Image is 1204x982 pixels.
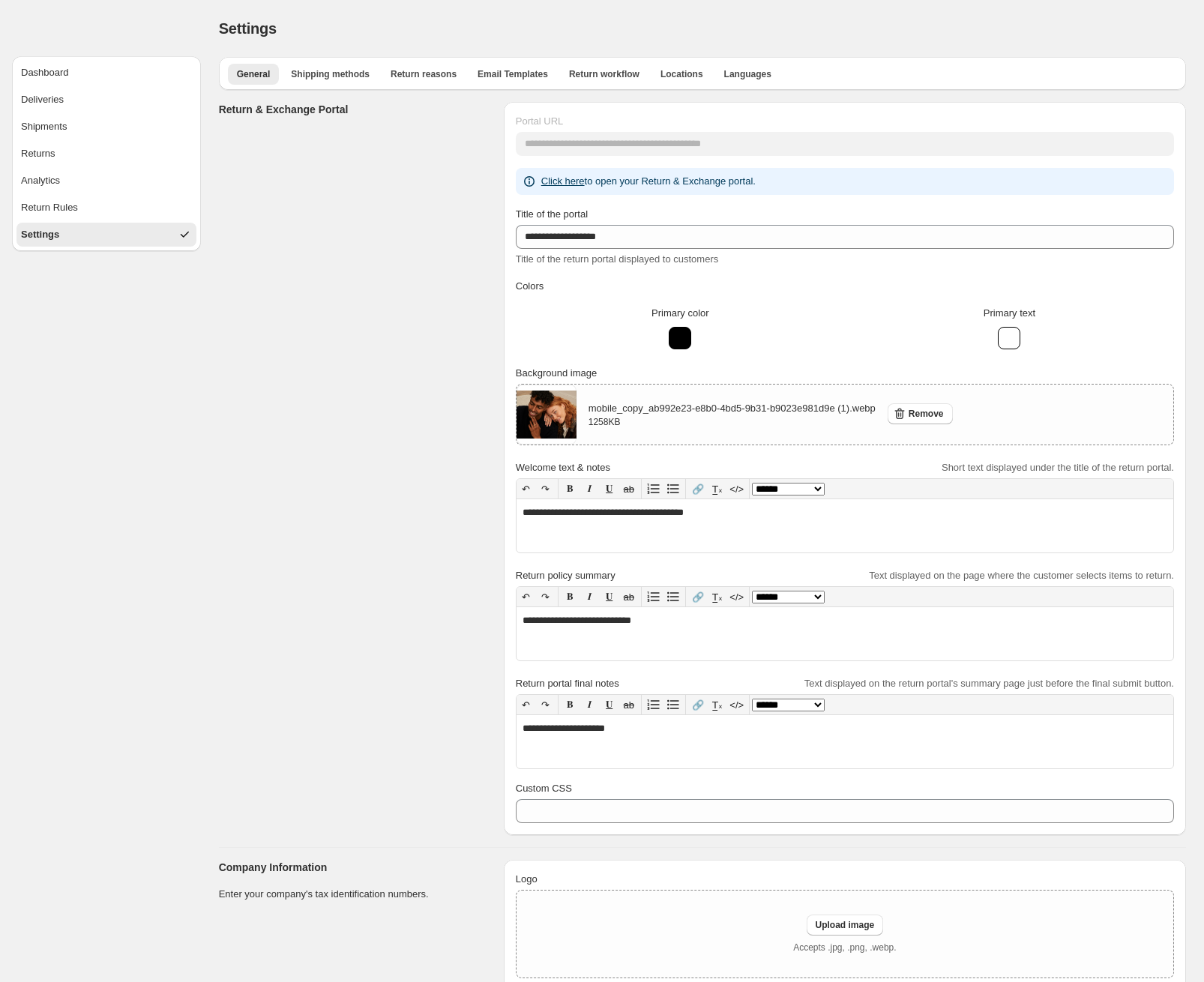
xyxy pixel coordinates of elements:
[619,695,639,714] button: ab
[569,68,639,80] span: Return workflow
[536,587,556,606] button: ↷
[517,479,536,498] button: ↶
[516,678,619,689] span: Return portal final notes
[624,699,634,711] s: ab
[21,227,59,242] div: Settings
[16,142,196,166] button: Returns
[807,915,884,936] button: Upload image
[688,695,708,714] button: 🔗
[600,695,619,714] button: 𝐔
[16,88,196,112] button: Deliveries
[219,20,277,37] span: Settings
[16,223,196,247] button: Settings
[644,587,663,606] button: Numbered list
[561,479,580,498] button: 𝐁
[619,479,639,498] button: ab
[580,587,600,606] button: 𝑰
[516,253,718,265] span: Title of the return portal displayed to customers
[219,860,492,875] h3: Company Information
[816,919,875,931] span: Upload image
[606,483,612,494] span: 𝐔
[589,401,876,428] div: mobile_copy_ab992e23-e8b0-4bd5-9b31-b9023e981d9e (1).webp
[724,68,771,80] span: Languages
[536,479,556,498] button: ↷
[21,119,67,134] div: Shipments
[727,587,747,606] button: </>
[708,587,727,606] button: T̲ₓ
[536,695,556,714] button: ↷
[541,175,756,187] span: to open your Return & Exchange portal.
[624,484,634,495] s: ab
[21,92,64,107] div: Deliveries
[517,587,536,606] button: ↶
[663,587,683,606] button: Bullet list
[606,699,612,710] span: 𝐔
[561,587,580,606] button: 𝐁
[21,65,69,80] div: Dashboard
[869,570,1174,581] span: Text displayed on the page where the customer selects items to return.
[21,146,55,161] div: Returns
[651,307,709,319] span: Primary color
[793,942,896,954] p: Accepts .jpg, .png, .webp.
[580,479,600,498] button: 𝑰
[391,68,457,80] span: Return reasons
[580,695,600,714] button: 𝑰
[619,587,639,606] button: ab
[644,695,663,714] button: Numbered list
[804,678,1174,689] span: Text displayed on the return portal's summary page just before the final submit button.
[541,175,585,187] a: Click here
[21,200,78,215] div: Return Rules
[644,479,663,498] button: Numbered list
[219,887,492,902] p: Enter your company's tax identification numbers.
[909,408,944,420] span: Remove
[942,462,1174,473] span: Short text displayed under the title of the return portal.
[478,68,548,80] span: Email Templates
[516,462,610,473] span: Welcome text & notes
[600,479,619,498] button: 𝐔
[589,416,876,428] p: 1258 KB
[16,61,196,85] button: Dashboard
[984,307,1035,319] span: Primary text
[516,367,597,379] span: Background image
[516,570,615,581] span: Return policy summary
[708,479,727,498] button: T̲ₓ
[516,783,572,794] span: Custom CSS
[600,587,619,606] button: 𝐔
[16,169,196,193] button: Analytics
[663,695,683,714] button: Bullet list
[561,695,580,714] button: 𝐁
[660,68,703,80] span: Locations
[516,873,538,885] span: Logo
[237,68,271,80] span: General
[291,68,370,80] span: Shipping methods
[516,115,564,127] span: Portal URL
[688,587,708,606] button: 🔗
[708,695,727,714] button: T̲ₓ
[219,102,492,117] h3: Return & Exchange Portal
[727,695,747,714] button: </>
[888,403,953,424] button: Remove
[663,479,683,498] button: Bullet list
[688,479,708,498] button: 🔗
[21,173,60,188] div: Analytics
[516,280,544,292] span: Colors
[606,591,612,602] span: 𝐔
[516,208,588,220] span: Title of the portal
[16,196,196,220] button: Return Rules
[727,479,747,498] button: </>
[624,591,634,603] s: ab
[16,115,196,139] button: Shipments
[517,695,536,714] button: ↶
